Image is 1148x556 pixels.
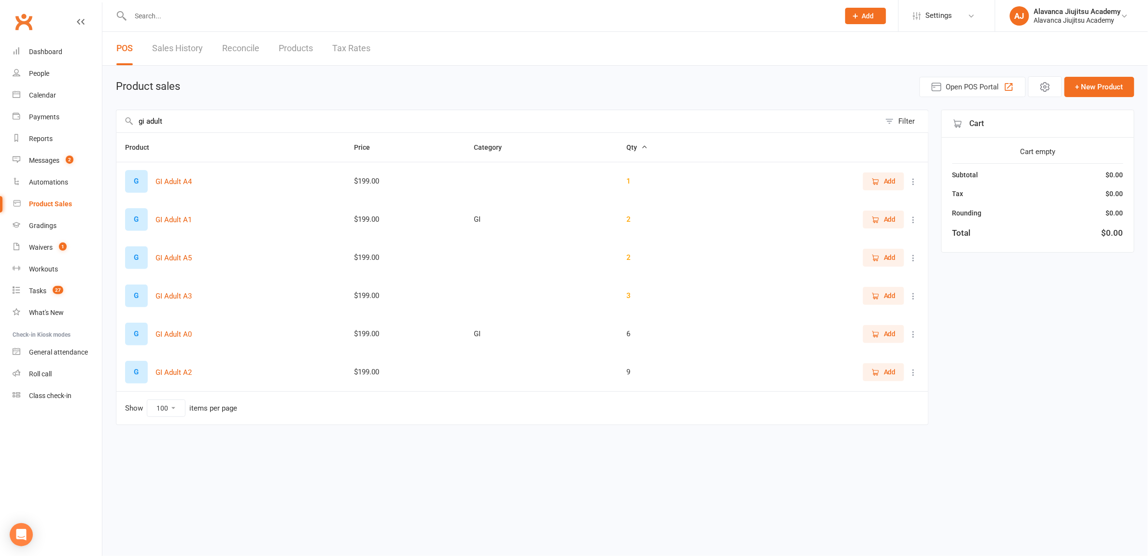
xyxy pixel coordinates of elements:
[152,32,203,65] a: Sales History
[125,143,160,151] span: Product
[13,150,102,171] a: Messages 2
[884,214,896,225] span: Add
[29,392,71,399] div: Class check-in
[880,110,928,132] button: Filter
[354,330,456,338] div: $199.00
[863,363,904,381] button: Add
[952,170,978,180] div: Subtotal
[116,110,880,132] input: Search products by name, or scan product code
[156,367,192,378] button: GI Adult A2
[116,81,180,92] h1: Product sales
[156,328,192,340] button: GI Adult A0
[474,143,512,151] span: Category
[13,342,102,363] a: General attendance kiosk mode
[626,368,714,376] div: 9
[884,290,896,301] span: Add
[626,177,714,185] div: 1
[13,128,102,150] a: Reports
[125,142,160,153] button: Product
[29,135,53,143] div: Reports
[1102,227,1123,240] div: $0.00
[626,292,714,300] div: 3
[13,363,102,385] a: Roll call
[926,5,952,27] span: Settings
[952,227,971,240] div: Total
[10,523,33,546] div: Open Intercom Messenger
[59,242,67,251] span: 1
[1064,77,1134,97] button: + New Product
[354,143,381,151] span: Price
[13,237,102,258] a: Waivers 1
[29,91,56,99] div: Calendar
[626,215,714,224] div: 2
[29,370,52,378] div: Roll call
[1010,6,1029,26] div: AJ
[1106,208,1123,218] div: $0.00
[125,361,148,384] div: Set product image
[863,325,904,342] button: Add
[884,252,896,263] span: Add
[13,171,102,193] a: Automations
[156,214,192,226] button: GI Adult A1
[13,215,102,237] a: Gradings
[845,8,886,24] button: Add
[354,215,456,224] div: $199.00
[626,330,714,338] div: 6
[899,115,915,127] div: Filter
[13,302,102,324] a: What's New
[863,287,904,304] button: Add
[13,63,102,85] a: People
[884,176,896,186] span: Add
[1106,170,1123,180] div: $0.00
[474,330,609,338] div: GI
[125,170,148,193] div: Set product image
[13,258,102,280] a: Workouts
[942,110,1134,138] div: Cart
[279,32,313,65] a: Products
[354,254,456,262] div: $199.00
[29,348,88,356] div: General attendance
[862,12,874,20] span: Add
[29,309,64,316] div: What's New
[116,32,133,65] a: POS
[952,208,982,218] div: Rounding
[125,323,148,345] div: Set product image
[354,368,456,376] div: $199.00
[29,113,59,121] div: Payments
[66,156,73,164] span: 2
[1034,16,1121,25] div: Alavanca Jiujitsu Academy
[1034,7,1121,16] div: Alavanca Jiujitsu Academy
[53,286,63,294] span: 27
[156,290,192,302] button: GI Adult A3
[863,172,904,190] button: Add
[12,10,36,34] a: Clubworx
[29,287,46,295] div: Tasks
[29,265,58,273] div: Workouts
[626,254,714,262] div: 2
[884,367,896,377] span: Add
[920,77,1026,97] button: Open POS Portal
[1106,188,1123,199] div: $0.00
[13,280,102,302] a: Tasks 27
[29,243,53,251] div: Waivers
[29,200,72,208] div: Product Sales
[128,9,833,23] input: Search...
[626,143,648,151] span: Qty
[29,157,59,164] div: Messages
[29,48,62,56] div: Dashboard
[13,193,102,215] a: Product Sales
[946,81,999,93] span: Open POS Portal
[13,106,102,128] a: Payments
[125,285,148,307] div: Set product image
[474,142,512,153] button: Category
[29,70,49,77] div: People
[156,176,192,187] button: GI Adult A4
[354,142,381,153] button: Price
[13,385,102,407] a: Class kiosk mode
[125,246,148,269] div: Set product image
[13,41,102,63] a: Dashboard
[626,142,648,153] button: Qty
[474,215,609,224] div: GI
[29,178,68,186] div: Automations
[222,32,259,65] a: Reconcile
